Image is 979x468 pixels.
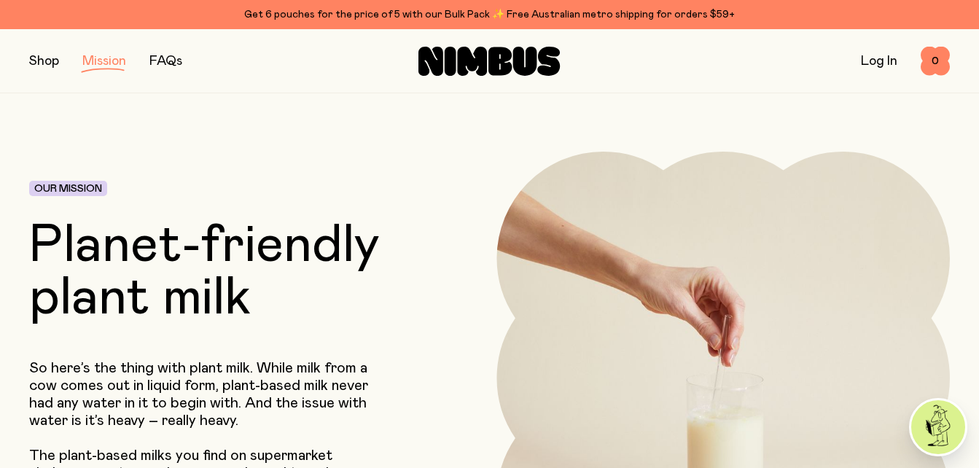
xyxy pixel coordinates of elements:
a: Log In [861,55,897,68]
a: FAQs [149,55,182,68]
a: Mission [82,55,126,68]
p: So here’s the thing with plant milk. While milk from a cow comes out in liquid form, plant-based ... [29,359,370,429]
img: agent [911,400,965,454]
span: Our Mission [34,184,102,194]
h1: Planet-friendly plant milk [29,219,405,324]
div: Get 6 pouches for the price of 5 with our Bulk Pack ✨ Free Australian metro shipping for orders $59+ [29,6,950,23]
button: 0 [921,47,950,76]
